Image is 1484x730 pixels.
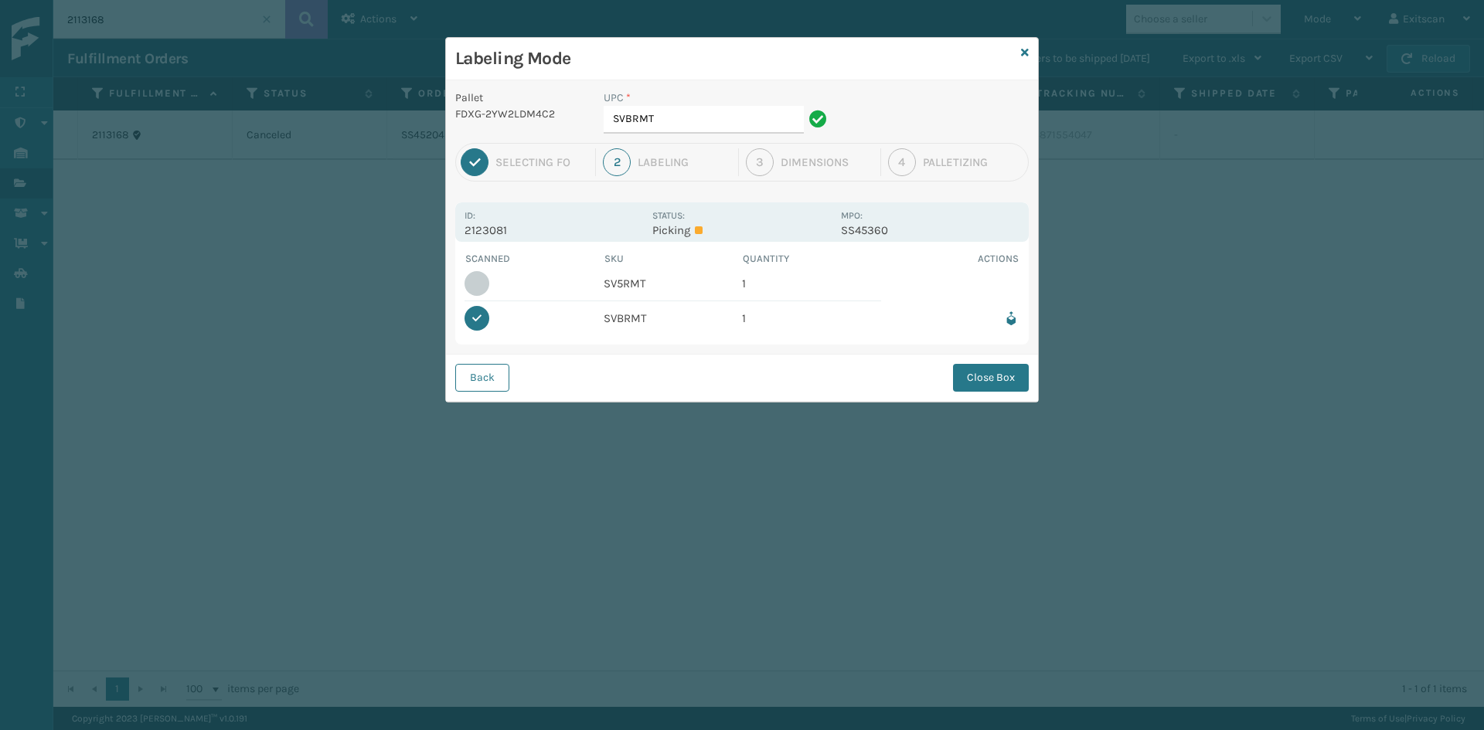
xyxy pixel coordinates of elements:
[841,210,863,221] label: MPO:
[455,364,509,392] button: Back
[652,223,831,237] p: Picking
[638,155,730,169] div: Labeling
[604,90,631,106] label: UPC
[604,301,743,335] td: SVBRMT
[465,251,604,267] th: Scanned
[742,251,881,267] th: Quantity
[465,223,643,237] p: 2123081
[841,223,1019,237] p: SS45360
[495,155,588,169] div: Selecting FO
[953,364,1029,392] button: Close Box
[455,47,1015,70] h3: Labeling Mode
[881,301,1020,335] td: Remove from box
[652,210,685,221] label: Status:
[888,148,916,176] div: 4
[781,155,873,169] div: Dimensions
[455,106,585,122] p: FDXG-2YW2LDM4C2
[455,90,585,106] p: Pallet
[742,267,881,301] td: 1
[742,301,881,335] td: 1
[604,251,743,267] th: SKU
[881,251,1020,267] th: Actions
[923,155,1023,169] div: Palletizing
[604,267,743,301] td: SV5RMT
[461,148,488,176] div: 1
[603,148,631,176] div: 2
[465,210,475,221] label: Id:
[746,148,774,176] div: 3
